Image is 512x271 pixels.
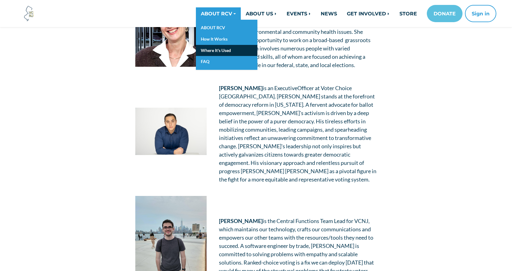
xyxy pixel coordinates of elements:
a: GET INVOLVED [342,7,395,20]
a: ABOUT RCV [196,7,241,20]
span: [PERSON_NAME] [219,217,263,224]
a: ABOUT RCV [196,22,257,34]
a: How It Works [196,34,257,45]
a: EVENTS [282,7,316,20]
nav: Main navigation [125,5,496,22]
a: NEWS [316,7,342,20]
a: Where It's Used [196,45,257,56]
div: ABOUT RCV [196,20,257,70]
td: is an Executive [213,78,383,190]
img: Voter Choice NJ [21,5,37,22]
a: DONATE [427,5,462,22]
span: Officer at Voter Choice [GEOGRAPHIC_DATA]. [PERSON_NAME] stands at the forefront of democracy ref... [219,85,376,183]
button: Sign in or sign up [465,5,496,22]
strong: [PERSON_NAME] [219,85,263,91]
a: FAQ [196,56,257,67]
a: ABOUT US [241,7,282,20]
a: STORE [395,7,422,20]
